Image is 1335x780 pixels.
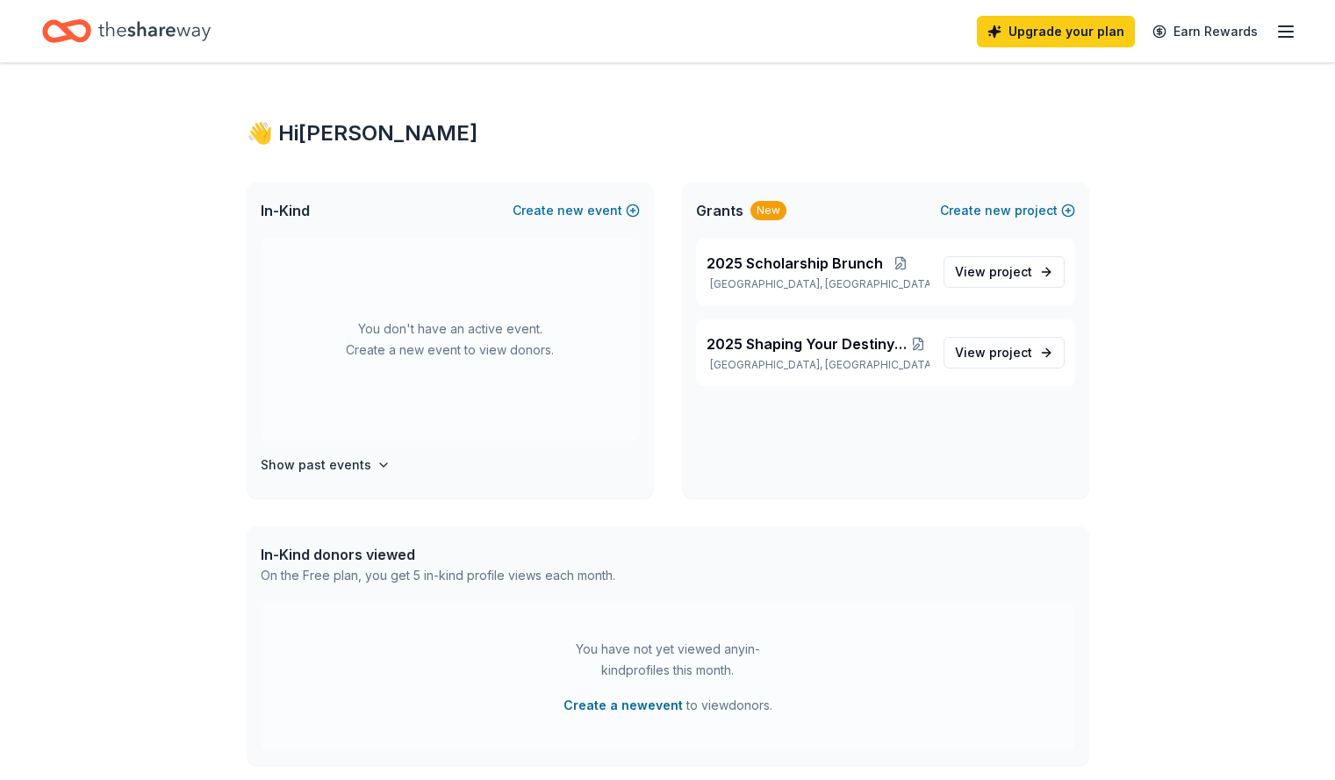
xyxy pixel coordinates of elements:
[985,200,1011,221] span: new
[944,256,1065,288] a: View project
[940,200,1075,221] button: Createnewproject
[944,337,1065,369] a: View project
[261,454,371,476] h4: Show past events
[707,358,929,372] p: [GEOGRAPHIC_DATA], [GEOGRAPHIC_DATA]
[261,565,615,586] div: On the Free plan, you get 5 in-kind profile views each month.
[42,11,211,52] a: Home
[563,695,772,716] span: to view donors .
[558,639,778,681] div: You have not yet viewed any in-kind profiles this month.
[696,200,743,221] span: Grants
[955,342,1032,363] span: View
[989,345,1032,360] span: project
[557,200,584,221] span: new
[513,200,640,221] button: Createnewevent
[1142,16,1268,47] a: Earn Rewards
[563,695,683,716] button: Create a newevent
[977,16,1135,47] a: Upgrade your plan
[261,239,640,440] div: You don't have an active event. Create a new event to view donors.
[707,253,883,274] span: 2025 Scholarship Brunch
[261,454,391,476] button: Show past events
[989,264,1032,279] span: project
[750,201,786,220] div: New
[247,119,1089,147] div: 👋 Hi [PERSON_NAME]
[707,333,907,354] span: 2025 Shaping Your Destiny Lunch and Learn
[707,277,929,291] p: [GEOGRAPHIC_DATA], [GEOGRAPHIC_DATA]
[261,200,310,221] span: In-Kind
[261,544,615,565] div: In-Kind donors viewed
[955,261,1032,283] span: View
